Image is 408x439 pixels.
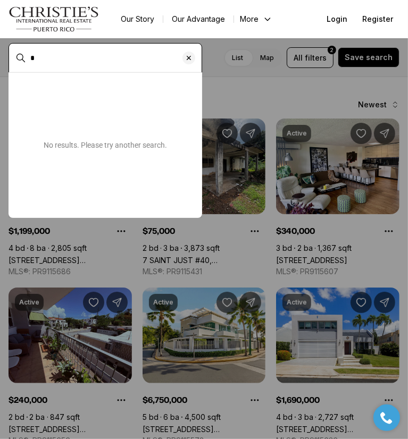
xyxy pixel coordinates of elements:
a: Our Advantage [163,12,234,27]
img: logo [9,6,99,32]
button: More [234,12,279,27]
a: Our Story [112,12,163,27]
button: Login [320,9,354,30]
p: No results. Please try another search. [9,141,202,149]
span: Login [327,15,347,23]
button: Clear search input [182,44,202,72]
span: Register [362,15,393,23]
button: Register [356,9,399,30]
